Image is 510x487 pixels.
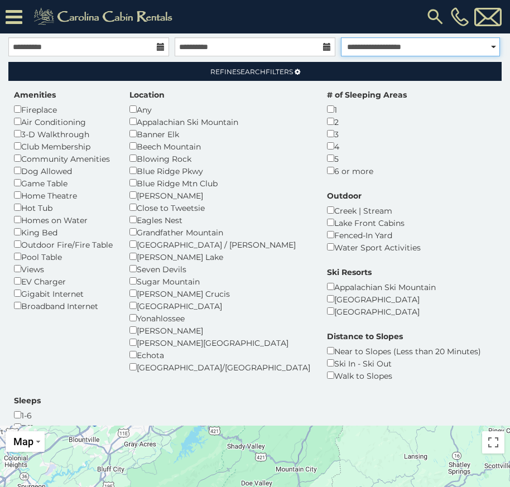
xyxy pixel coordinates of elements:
div: Sugar Mountain [129,275,310,287]
div: 6 or more [327,165,407,177]
div: 3-D Walkthrough [14,128,113,140]
div: [GEOGRAPHIC_DATA]/[GEOGRAPHIC_DATA] [129,361,310,373]
span: Search [237,67,266,76]
div: Close to Tweetsie [129,201,310,214]
div: Views [14,263,113,275]
label: Distance to Slopes [327,331,403,342]
div: Pool Table [14,250,113,263]
div: Blue Ridge Mtn Club [129,177,310,189]
div: [GEOGRAPHIC_DATA] [327,293,436,305]
label: Amenities [14,89,56,100]
div: Homes on Water [14,214,113,226]
div: Ski In - Ski Out [327,357,481,369]
div: Hot Tub [14,201,113,214]
div: Game Table [14,177,113,189]
div: Walk to Slopes [327,369,481,382]
div: 5 [327,152,407,165]
span: Map [13,436,33,447]
div: 2 [327,115,407,128]
img: Khaki-logo.png [28,6,182,28]
div: Water Sport Activities [327,241,421,253]
div: Lake Front Cabins [327,216,421,229]
div: EV Charger [14,275,113,287]
div: 4 [327,140,407,152]
label: Sleeps [14,395,41,406]
label: Ski Resorts [327,267,372,278]
div: Gigabit Internet [14,287,113,300]
button: Change map style [6,431,45,452]
div: King Bed [14,226,113,238]
div: [PERSON_NAME] [129,324,310,336]
div: Creek | Stream [327,204,421,216]
button: Toggle fullscreen view [482,431,504,454]
div: 7-11 [14,421,41,433]
div: Grandfather Mountain [129,226,310,238]
label: Outdoor [327,190,362,201]
div: Eagles Nest [129,214,310,226]
div: Home Theatre [14,189,113,201]
a: RefineSearchFilters [8,62,502,81]
div: 3 [327,128,407,140]
div: Fenced-In Yard [327,229,421,241]
div: Appalachian Ski Mountain [327,281,436,293]
span: Refine Filters [210,67,293,76]
div: Air Conditioning [14,115,113,128]
div: Community Amenities [14,152,113,165]
img: search-regular.svg [425,7,445,27]
div: [GEOGRAPHIC_DATA] / [PERSON_NAME] [129,238,310,250]
div: [PERSON_NAME][GEOGRAPHIC_DATA] [129,336,310,349]
div: Blowing Rock [129,152,310,165]
div: [GEOGRAPHIC_DATA] [327,305,436,317]
div: [PERSON_NAME] Crucis [129,287,310,300]
div: Seven Devils [129,263,310,275]
div: Appalachian Ski Mountain [129,115,310,128]
div: [GEOGRAPHIC_DATA] [129,300,310,312]
label: Location [129,89,165,100]
div: Echota [129,349,310,361]
div: Dog Allowed [14,165,113,177]
div: Club Membership [14,140,113,152]
a: [PHONE_NUMBER] [448,7,471,26]
div: Blue Ridge Pkwy [129,165,310,177]
div: 1 [327,103,407,115]
div: Fireplace [14,103,113,115]
div: Banner Elk [129,128,310,140]
div: [PERSON_NAME] Lake [129,250,310,263]
div: 1-6 [14,409,41,421]
div: Yonahlossee [129,312,310,324]
div: [PERSON_NAME] [129,189,310,201]
div: Outdoor Fire/Fire Table [14,238,113,250]
div: Near to Slopes (Less than 20 Minutes) [327,345,481,357]
div: Any [129,103,310,115]
div: Beech Mountain [129,140,310,152]
div: Broadband Internet [14,300,113,312]
label: # of Sleeping Areas [327,89,407,100]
